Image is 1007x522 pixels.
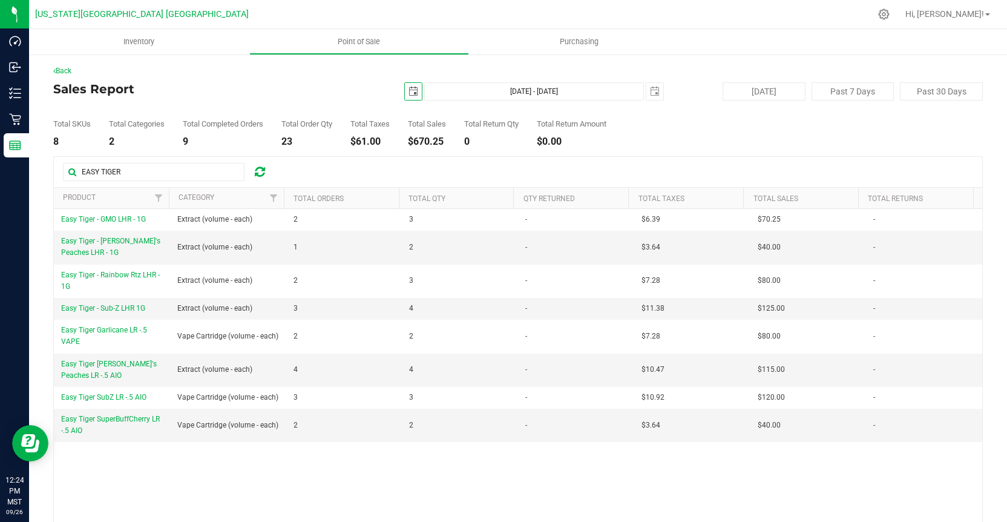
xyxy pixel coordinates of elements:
[758,364,785,375] span: $115.00
[753,194,798,203] a: Total Sales
[321,36,396,47] span: Point of Sale
[183,120,263,128] div: Total Completed Orders
[409,303,413,314] span: 4
[294,275,298,286] span: 2
[9,61,21,73] inline-svg: Inbound
[525,392,527,403] span: -
[179,193,214,202] a: Category
[177,214,252,225] span: Extract (volume - each)
[294,364,298,375] span: 4
[525,331,527,342] span: -
[350,137,390,147] div: $61.00
[641,303,664,314] span: $11.38
[149,188,169,208] a: Filter
[758,242,781,253] span: $40.00
[873,214,875,225] span: -
[408,137,446,147] div: $670.25
[873,392,875,403] span: -
[61,237,160,257] span: Easy Tiger - [PERSON_NAME]'s Peaches LHR - 1G
[641,214,660,225] span: $6.39
[758,420,781,431] span: $40.00
[294,214,298,225] span: 2
[873,303,875,314] span: -
[9,113,21,125] inline-svg: Retail
[537,137,606,147] div: $0.00
[109,137,165,147] div: 2
[525,420,527,431] span: -
[281,137,332,147] div: 23
[409,242,413,253] span: 2
[61,415,160,435] span: Easy Tiger SuperBuffCherry LR -.5 AIO
[61,215,146,223] span: Easy Tiger - GMO LHR - 1G
[409,392,413,403] span: 3
[177,392,278,403] span: Vape Cartridge (volume - each)
[264,188,284,208] a: Filter
[641,331,660,342] span: $7.28
[543,36,615,47] span: Purchasing
[5,475,24,507] p: 12:24 PM MST
[409,420,413,431] span: 2
[758,392,785,403] span: $120.00
[177,303,252,314] span: Extract (volume - each)
[464,120,519,128] div: Total Return Qty
[900,82,983,101] button: Past 30 Days
[638,194,684,203] a: Total Taxes
[409,364,413,375] span: 4
[12,425,48,461] iframe: Resource center
[873,331,875,342] span: -
[525,303,527,314] span: -
[63,163,244,181] input: Search...
[294,194,344,203] a: Total Orders
[641,392,664,403] span: $10.92
[109,120,165,128] div: Total Categories
[758,303,785,314] span: $125.00
[405,83,422,100] span: select
[758,331,781,342] span: $80.00
[758,214,781,225] span: $70.25
[409,214,413,225] span: 3
[177,242,252,253] span: Extract (volume - each)
[868,194,923,203] a: Total Returns
[177,331,278,342] span: Vape Cartridge (volume - each)
[294,242,298,253] span: 1
[641,364,664,375] span: $10.47
[61,326,147,346] span: Easy Tiger Garlicane LR -.5 VAPE
[281,120,332,128] div: Total Order Qty
[53,67,71,75] a: Back
[35,9,249,19] span: [US_STATE][GEOGRAPHIC_DATA] [GEOGRAPHIC_DATA]
[53,137,91,147] div: 8
[876,8,891,20] div: Manage settings
[61,304,145,312] span: Easy Tiger - Sub-Z LHR 1G
[61,271,160,291] span: Easy Tiger - Rainbow Rtz LHR - 1G
[525,364,527,375] span: -
[294,303,298,314] span: 3
[61,393,146,401] span: Easy Tiger SubZ LR -.5 AIO
[177,420,278,431] span: Vape Cartridge (volume - each)
[537,120,606,128] div: Total Return Amount
[183,137,263,147] div: 9
[873,364,875,375] span: -
[641,275,660,286] span: $7.28
[409,275,413,286] span: 3
[177,275,252,286] span: Extract (volume - each)
[873,275,875,286] span: -
[9,139,21,151] inline-svg: Reports
[350,120,390,128] div: Total Taxes
[905,9,984,19] span: Hi, [PERSON_NAME]!
[523,194,575,203] a: Qty Returned
[9,35,21,47] inline-svg: Dashboard
[723,82,805,101] button: [DATE]
[641,420,660,431] span: $3.64
[9,87,21,99] inline-svg: Inventory
[107,36,171,47] span: Inventory
[249,29,470,55] a: Point of Sale
[646,83,663,100] span: select
[294,420,298,431] span: 2
[525,275,527,286] span: -
[408,194,445,203] a: Total Qty
[408,120,446,128] div: Total Sales
[409,331,413,342] span: 2
[53,82,363,96] h4: Sales Report
[294,392,298,403] span: 3
[294,331,298,342] span: 2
